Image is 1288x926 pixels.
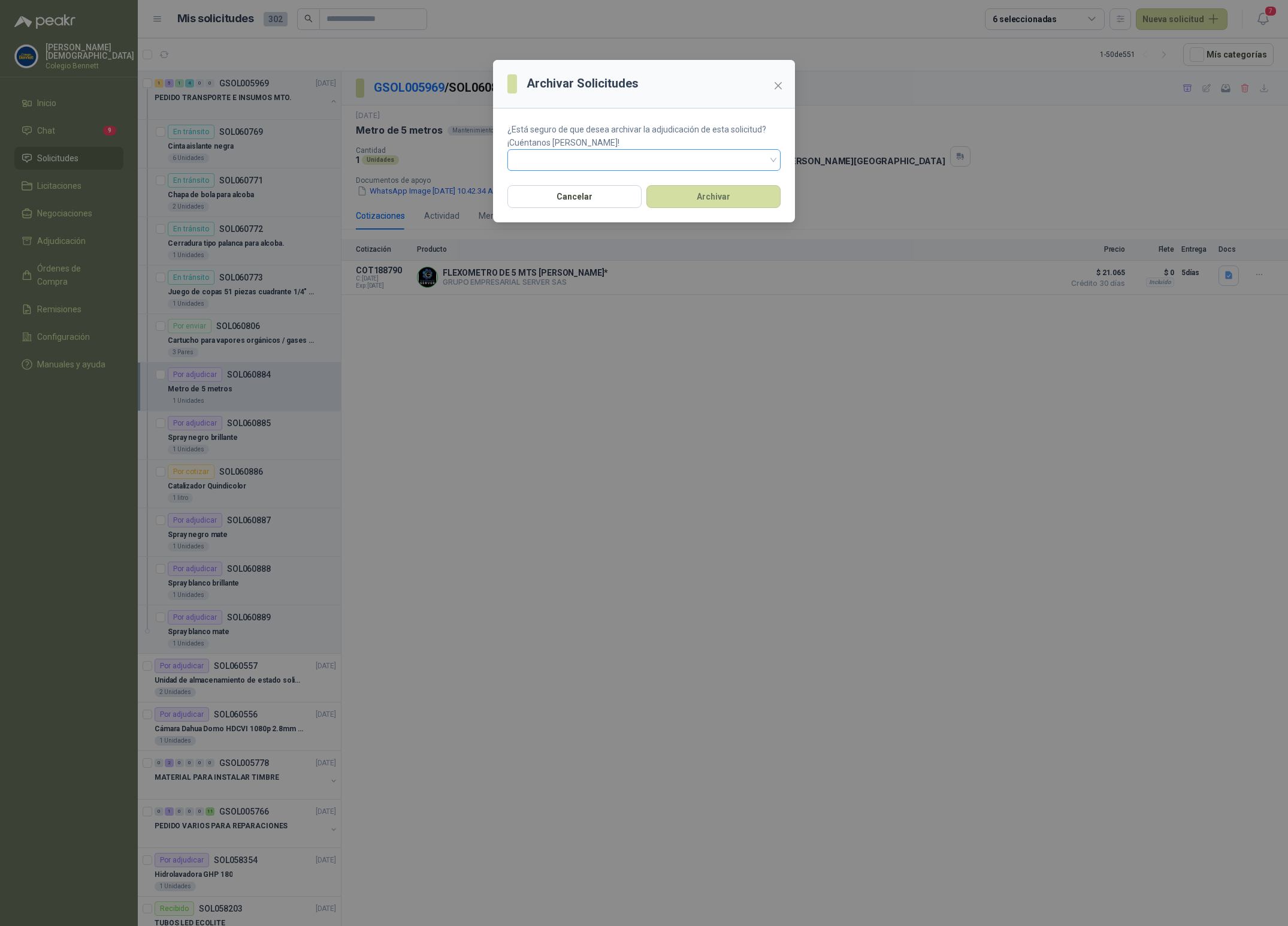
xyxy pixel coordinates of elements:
[507,136,781,149] p: ¡Cuéntanos [PERSON_NAME]!
[507,123,781,136] p: ¿Está seguro de que desea archivar la adjudicación de esta solicitud?
[769,76,788,95] button: Close
[773,81,783,91] span: close
[527,74,639,93] h3: Archivar Solicitudes
[507,185,642,208] button: Cancelar
[646,185,781,208] button: Archivar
